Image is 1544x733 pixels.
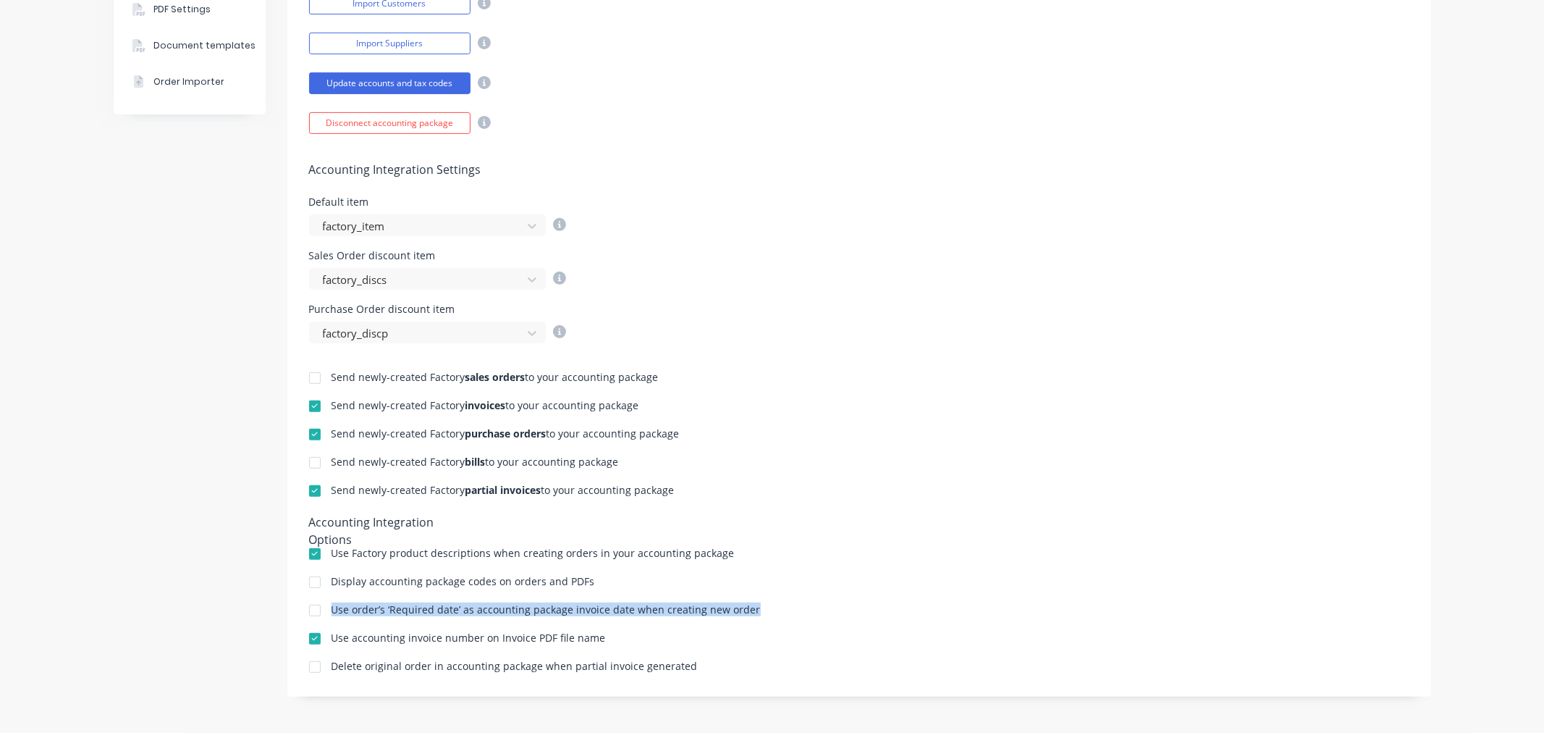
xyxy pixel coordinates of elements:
b: invoices [465,398,506,412]
div: Order Importer [153,75,224,88]
div: Delete original order in accounting package when partial invoice generated [332,661,698,671]
button: Update accounts and tax codes [309,72,471,94]
div: Send newly-created Factory to your accounting package [332,457,619,467]
div: Sales Order discount item [309,251,566,261]
div: Use accounting invoice number on Invoice PDF file name [332,633,606,643]
div: Send newly-created Factory to your accounting package [332,372,659,382]
b: purchase orders [465,427,547,440]
div: PDF Settings [153,3,211,16]
div: Purchase Order discount item [309,304,566,314]
div: Send newly-created Factory to your accounting package [332,429,680,439]
div: Default item [309,197,566,207]
b: sales orders [465,370,526,384]
h5: Accounting Integration Settings [309,163,1409,177]
div: Document templates [153,39,256,52]
div: Send newly-created Factory to your accounting package [332,485,675,495]
button: Disconnect accounting package [309,112,471,134]
div: Accounting Integration Options [309,514,479,534]
b: bills [465,455,486,469]
div: Use Factory product descriptions when creating orders in your accounting package [332,548,735,558]
b: partial invoices [465,483,541,497]
button: Order Importer [114,64,266,100]
button: Document templates [114,28,266,64]
div: Display accounting package codes on orders and PDFs [332,577,595,587]
div: Send newly-created Factory to your accounting package [332,401,639,411]
button: Import Suppliers [309,33,471,54]
div: Use order’s ‘Required date’ as accounting package invoice date when creating new order [332,605,761,615]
